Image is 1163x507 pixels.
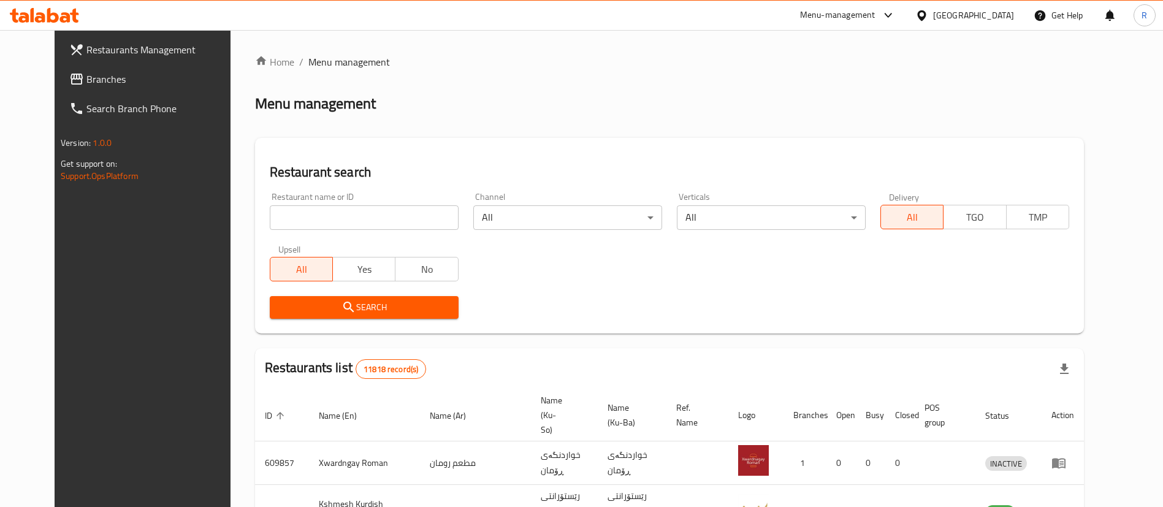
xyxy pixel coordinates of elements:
[886,208,939,226] span: All
[332,257,395,281] button: Yes
[826,441,856,485] td: 0
[255,94,376,113] h2: Menu management
[784,441,826,485] td: 1
[948,208,1001,226] span: TGO
[430,408,482,423] span: Name (Ar)
[856,389,885,441] th: Busy
[420,441,531,485] td: مطعم رومان
[270,205,459,230] input: Search for restaurant name or ID..
[784,389,826,441] th: Branches
[309,441,420,485] td: Xwardngay Roman
[985,456,1027,471] div: INACTIVE
[728,389,784,441] th: Logo
[676,400,714,430] span: Ref. Name
[59,64,249,94] a: Branches
[59,35,249,64] a: Restaurants Management
[255,55,294,69] a: Home
[278,245,301,253] label: Upsell
[531,441,598,485] td: خواردنگەی ڕۆمان
[86,101,239,116] span: Search Branch Phone
[338,261,391,278] span: Yes
[275,261,328,278] span: All
[826,389,856,441] th: Open
[86,42,239,57] span: Restaurants Management
[270,296,459,319] button: Search
[598,441,666,485] td: خواردنگەی ڕۆمان
[985,408,1025,423] span: Status
[885,389,915,441] th: Closed
[800,8,875,23] div: Menu-management
[473,205,662,230] div: All
[1012,208,1064,226] span: TMP
[541,393,583,437] span: Name (Ku-So)
[1006,205,1069,229] button: TMP
[1050,354,1079,384] div: Export file
[86,72,239,86] span: Branches
[265,408,288,423] span: ID
[885,441,915,485] td: 0
[608,400,652,430] span: Name (Ku-Ba)
[856,441,885,485] td: 0
[395,257,458,281] button: No
[255,55,1084,69] nav: breadcrumb
[255,441,309,485] td: 609857
[270,257,333,281] button: All
[270,163,1069,181] h2: Restaurant search
[61,156,117,172] span: Get support on:
[1142,9,1147,22] span: R
[299,55,303,69] li: /
[1042,389,1084,441] th: Action
[1051,456,1074,470] div: Menu
[61,168,139,184] a: Support.OpsPlatform
[61,135,91,151] span: Version:
[356,359,426,379] div: Total records count
[677,205,866,230] div: All
[933,9,1014,22] div: [GEOGRAPHIC_DATA]
[356,364,425,375] span: 11818 record(s)
[280,300,449,315] span: Search
[265,359,427,379] h2: Restaurants list
[93,135,112,151] span: 1.0.0
[889,193,920,201] label: Delivery
[943,205,1006,229] button: TGO
[59,94,249,123] a: Search Branch Phone
[880,205,944,229] button: All
[985,457,1027,471] span: INACTIVE
[400,261,453,278] span: No
[319,408,373,423] span: Name (En)
[925,400,961,430] span: POS group
[738,445,769,476] img: Xwardngay Roman
[308,55,390,69] span: Menu management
